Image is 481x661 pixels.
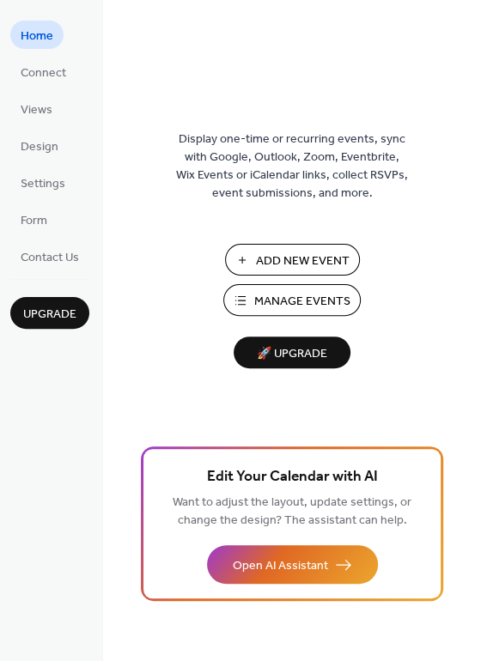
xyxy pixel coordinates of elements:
span: Views [21,101,52,119]
a: Connect [10,58,76,86]
button: 🚀 Upgrade [234,337,350,368]
a: Settings [10,168,76,197]
span: 🚀 Upgrade [244,343,340,366]
span: Contact Us [21,249,79,267]
a: Form [10,205,58,233]
span: Open AI Assistant [233,557,328,575]
span: Settings [21,175,65,193]
span: Display one-time or recurring events, sync with Google, Outlook, Zoom, Eventbrite, Wix Events or ... [176,130,408,203]
span: Connect [21,64,66,82]
span: Manage Events [254,293,350,311]
span: Add New Event [256,252,350,270]
a: Contact Us [10,242,89,270]
span: Design [21,138,58,156]
button: Open AI Assistant [207,545,378,584]
span: Want to adjust the layout, update settings, or change the design? The assistant can help. [173,491,411,532]
a: Design [10,131,69,160]
button: Upgrade [10,297,89,329]
span: Upgrade [23,306,76,324]
button: Manage Events [223,284,361,316]
span: Home [21,27,53,45]
span: Form [21,212,47,230]
a: Home [10,21,64,49]
button: Add New Event [225,244,360,276]
span: Edit Your Calendar with AI [207,465,378,489]
a: Views [10,94,63,123]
